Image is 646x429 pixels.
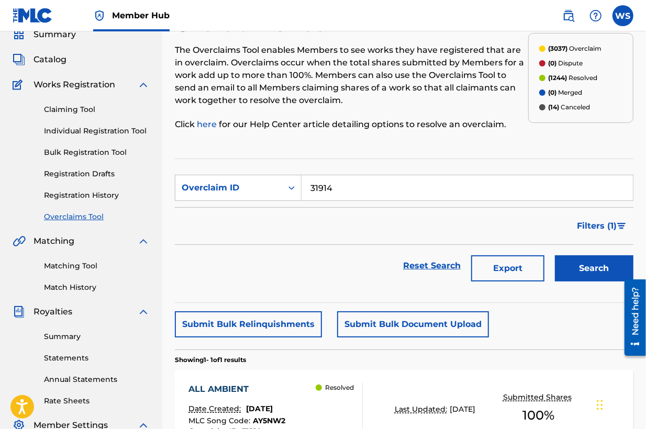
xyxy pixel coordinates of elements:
span: 100 % [522,406,554,425]
span: (14) [549,103,560,111]
img: MLC Logo [13,8,53,23]
span: Matching [34,235,74,247]
a: Overclaims Tool [44,211,150,222]
iframe: Resource Center [617,276,646,360]
img: expand [137,306,150,318]
img: search [562,9,575,22]
p: Date Created: [188,403,243,414]
form: Search Form [175,175,633,287]
button: Filters (1) [571,213,633,239]
a: Annual Statements [44,374,150,385]
p: Submitted Shares [503,392,574,403]
span: Summary [34,28,76,41]
a: Matching Tool [44,261,150,272]
img: help [589,9,602,22]
p: The Overclaims Tool enables Members to see works they have registered that are in overclaim. Over... [175,44,528,107]
div: Help [585,5,606,26]
img: Royalties [13,306,25,318]
a: Rate Sheets [44,396,150,407]
span: MLC Song Code : [188,416,253,425]
span: Catalog [34,53,66,66]
span: (0) [549,88,557,96]
span: AY5NW2 [253,416,285,425]
img: Top Rightsholder [93,9,106,22]
img: Summary [13,28,25,41]
a: Registration Drafts [44,168,150,179]
p: Showing 1 - 1 of 1 results [175,355,246,365]
p: Merged [549,88,583,97]
a: Bulk Registration Tool [44,147,150,158]
p: Canceled [549,103,591,112]
span: Filters ( 1 ) [577,220,617,232]
a: SummarySummary [13,28,76,41]
div: Drag [597,389,603,421]
p: Dispute [549,59,583,68]
div: ALL AMBIENT [188,383,285,396]
span: (1244) [549,74,567,82]
a: Summary [44,331,150,342]
a: Individual Registration Tool [44,126,150,137]
p: Resolved [549,73,598,83]
a: Match History [44,282,150,293]
p: Resolved [325,383,354,392]
button: Export [471,255,544,281]
a: Registration History [44,190,150,201]
p: Overclaim [549,44,602,53]
a: here [197,119,219,129]
a: Claiming Tool [44,104,150,115]
img: filter [617,223,626,229]
iframe: Chat Widget [594,379,646,429]
div: User Menu [612,5,633,26]
img: Works Registration [13,78,26,91]
a: Reset Search [398,254,466,277]
img: expand [137,78,150,91]
button: Submit Bulk Relinquishments [175,311,322,337]
span: Member Hub [112,9,170,21]
span: (3037) [549,44,568,52]
a: Statements [44,353,150,364]
span: [DATE] [450,404,475,414]
span: Works Registration [34,78,115,91]
span: Royalties [34,306,72,318]
div: Overclaim ID [182,182,276,194]
img: Catalog [13,53,25,66]
a: Public Search [558,5,579,26]
span: (0) [549,59,557,67]
button: Search [555,255,633,281]
img: expand [137,235,150,247]
button: Submit Bulk Document Upload [337,311,489,337]
span: [DATE] [246,404,273,413]
p: Last Updated: [395,404,450,415]
img: Matching [13,235,26,247]
p: Click for our Help Center article detailing options to resolve an overclaim. [175,118,528,131]
a: CatalogCatalog [13,53,66,66]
